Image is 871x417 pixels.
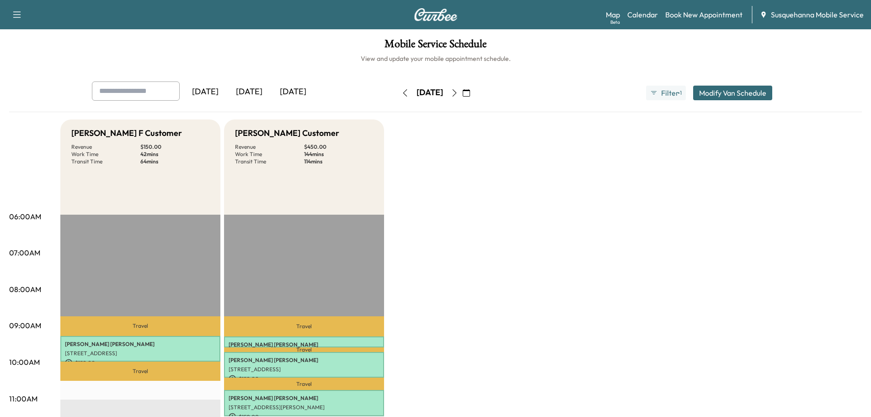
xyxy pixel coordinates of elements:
p: [STREET_ADDRESS][PERSON_NAME] [229,404,379,411]
p: 11:00AM [9,393,37,404]
p: 42 mins [140,151,209,158]
div: [DATE] [183,81,227,103]
a: MapBeta [606,9,620,20]
p: Revenue [235,143,304,151]
p: Travel [60,362,220,381]
p: Travel [60,316,220,336]
h5: [PERSON_NAME] Customer [235,127,339,140]
button: Modify Van Schedule [693,86,772,100]
h6: View and update your mobile appointment schedule. [9,54,862,63]
p: 144 mins [304,151,373,158]
p: [STREET_ADDRESS] [229,366,379,373]
img: Curbee Logo [414,8,458,21]
p: Revenue [71,143,140,151]
p: [PERSON_NAME] [PERSON_NAME] [229,395,379,402]
p: Travel [224,378,384,390]
p: $ 150.00 [140,143,209,151]
p: Transit Time [235,158,304,165]
span: Susquehanna Mobile Service [771,9,864,20]
div: [DATE] [227,81,271,103]
button: Filter●1 [646,86,685,100]
h5: [PERSON_NAME] F Customer [71,127,182,140]
p: Transit Time [71,158,140,165]
p: 07:00AM [9,247,40,258]
p: 09:00AM [9,320,41,331]
p: $ 450.00 [304,143,373,151]
p: Work Time [235,151,304,158]
p: [PERSON_NAME] [PERSON_NAME] [229,341,379,348]
div: Beta [610,19,620,26]
p: Travel [224,316,384,336]
a: Calendar [627,9,658,20]
p: 10:00AM [9,357,40,368]
p: Travel [224,347,384,352]
span: ● [678,91,679,95]
p: $ 150.00 [229,375,379,383]
p: 64 mins [140,158,209,165]
span: Filter [661,87,678,98]
p: 08:00AM [9,284,41,295]
h1: Mobile Service Schedule [9,38,862,54]
p: 114 mins [304,158,373,165]
p: 06:00AM [9,211,41,222]
p: [PERSON_NAME] [PERSON_NAME] [65,341,216,348]
div: [DATE] [271,81,315,103]
a: Book New Appointment [665,9,743,20]
span: 1 [680,89,682,97]
p: Work Time [71,151,140,158]
p: [PERSON_NAME] [PERSON_NAME] [229,357,379,364]
div: [DATE] [417,87,443,98]
p: [STREET_ADDRESS] [65,350,216,357]
p: $ 150.00 [65,359,216,367]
